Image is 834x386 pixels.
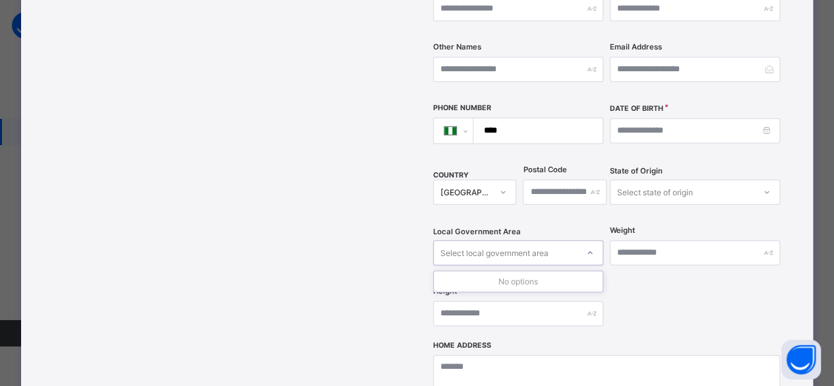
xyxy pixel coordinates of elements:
[434,271,603,292] div: No options
[610,42,662,51] label: Email Address
[523,165,566,174] label: Postal Code
[610,104,663,113] label: Date of Birth
[610,226,635,235] label: Weight
[440,240,549,265] div: Select local government area
[781,340,821,379] button: Open asap
[440,187,492,197] div: [GEOGRAPHIC_DATA]
[433,171,469,179] span: COUNTRY
[433,104,491,112] label: Phone Number
[610,166,663,176] span: State of Origin
[433,341,491,350] label: Home Address
[433,227,521,236] span: Local Government Area
[433,42,481,51] label: Other Names
[617,179,693,205] div: Select state of origin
